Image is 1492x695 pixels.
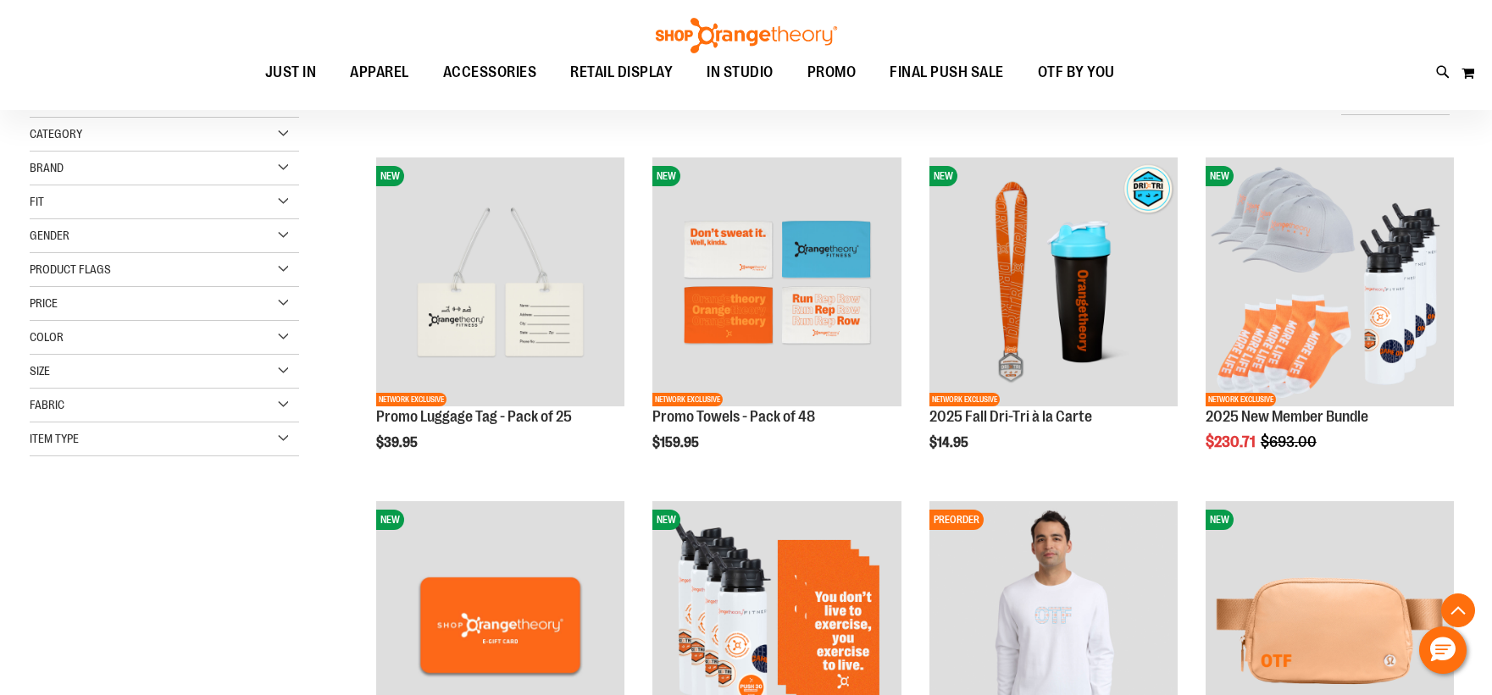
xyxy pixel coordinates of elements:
[921,149,1186,494] div: product
[333,53,426,92] a: APPAREL
[929,157,1178,408] a: 2025 Fall Dri-Tri à la CarteNEWNETWORK EXCLUSIVE
[376,157,624,408] a: Promo Luggage Tag - Pack of 25NEWNETWORK EXCLUSIVE
[1197,149,1462,494] div: product
[652,393,723,406] span: NETWORK EXCLUSIVE
[1038,53,1115,91] span: OTF BY YOU
[376,166,404,186] span: NEW
[30,296,58,310] span: Price
[1206,166,1234,186] span: NEW
[350,53,409,91] span: APPAREL
[807,53,857,91] span: PROMO
[929,435,971,450] span: $14.95
[248,53,334,91] a: JUST IN
[376,408,572,425] a: Promo Luggage Tag - Pack of 25
[30,330,64,344] span: Color
[1441,593,1475,627] button: Back To Top
[30,195,44,208] span: Fit
[368,149,633,494] div: product
[1206,433,1258,450] span: $230.71
[1021,53,1132,92] a: OTF BY YOU
[376,157,624,405] img: Promo Luggage Tag - Pack of 25
[376,510,404,530] span: NEW
[1419,626,1467,674] button: Hello, have a question? Let’s chat.
[652,166,680,186] span: NEW
[929,393,1000,406] span: NETWORK EXCLUSIVE
[30,229,69,242] span: Gender
[652,157,901,405] img: Promo Towels - Pack of 48
[929,157,1178,405] img: 2025 Fall Dri-Tri à la Carte
[653,18,840,53] img: Shop Orangetheory
[644,149,909,494] div: product
[443,53,537,91] span: ACCESSORIES
[873,53,1021,92] a: FINAL PUSH SALE
[1206,510,1234,530] span: NEW
[265,53,317,91] span: JUST IN
[1206,408,1368,425] a: 2025 New Member Bundle
[1206,157,1454,405] img: 2025 New Member Bundle
[426,53,554,92] a: ACCESSORIES
[553,53,690,92] a: RETAIL DISPLAY
[30,262,111,276] span: Product Flags
[652,510,680,530] span: NEW
[929,510,984,530] span: PREORDER
[707,53,774,91] span: IN STUDIO
[790,53,874,92] a: PROMO
[1261,433,1319,450] span: $693.00
[929,408,1092,425] a: 2025 Fall Dri-Tri à la Carte
[652,157,901,408] a: Promo Towels - Pack of 48NEWNETWORK EXCLUSIVE
[890,53,1004,91] span: FINAL PUSH SALE
[1206,393,1276,406] span: NETWORK EXCLUSIVE
[376,393,446,406] span: NETWORK EXCLUSIVE
[652,435,702,450] span: $159.95
[690,53,790,92] a: IN STUDIO
[30,364,50,378] span: Size
[652,408,815,425] a: Promo Towels - Pack of 48
[1206,157,1454,408] a: 2025 New Member BundleNEWNETWORK EXCLUSIVE
[30,398,64,411] span: Fabric
[30,127,82,141] span: Category
[929,166,957,186] span: NEW
[570,53,673,91] span: RETAIL DISPLAY
[30,161,64,174] span: Brand
[30,432,79,445] span: Item Type
[376,435,420,450] span: $39.95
